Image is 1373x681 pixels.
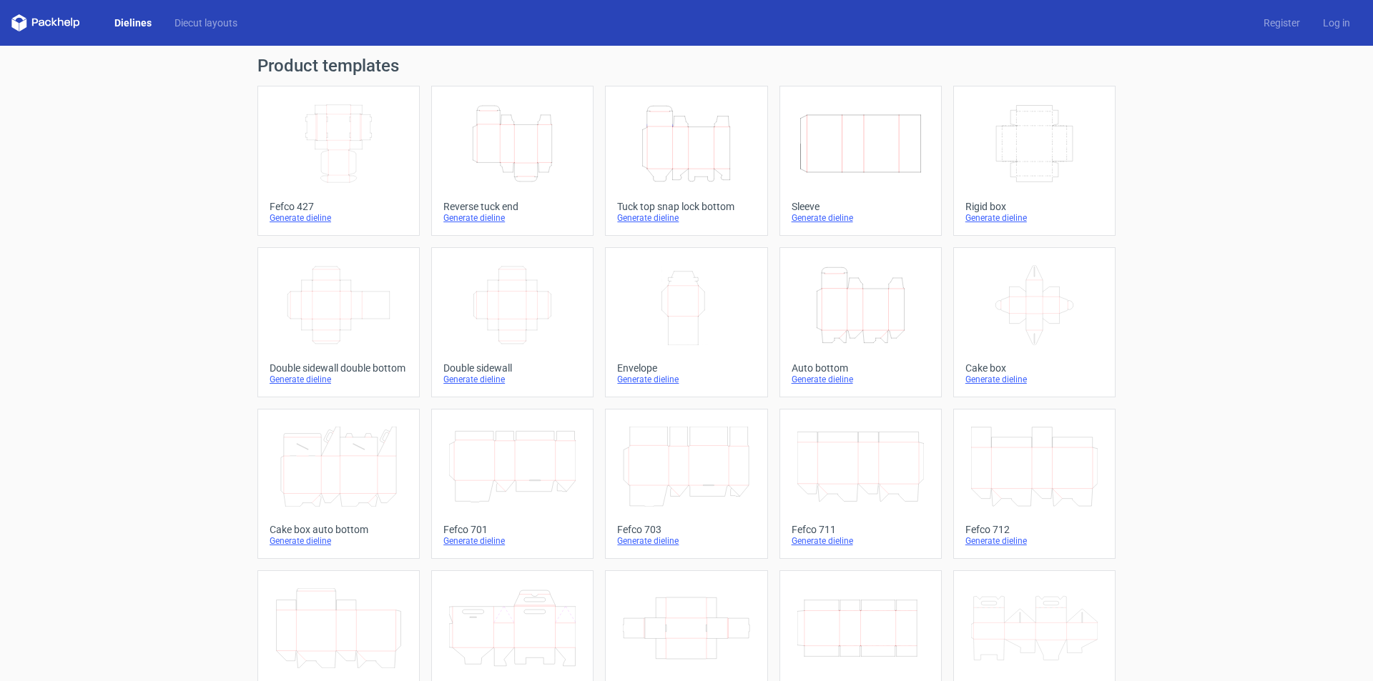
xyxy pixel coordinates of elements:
a: Reverse tuck endGenerate dieline [431,86,594,236]
div: Generate dieline [965,374,1103,385]
div: Generate dieline [617,374,755,385]
a: Cake boxGenerate dieline [953,247,1116,397]
div: Cake box [965,362,1103,374]
a: Fefco 703Generate dieline [605,409,767,559]
div: Generate dieline [965,535,1103,547]
div: Double sidewall double bottom [270,362,408,374]
div: Generate dieline [617,212,755,224]
h1: Product templates [257,57,1116,74]
div: Fefco 711 [792,524,930,535]
div: Sleeve [792,201,930,212]
a: SleeveGenerate dieline [779,86,942,236]
div: Rigid box [965,201,1103,212]
div: Double sidewall [443,362,581,374]
div: Generate dieline [443,374,581,385]
div: Generate dieline [270,374,408,385]
div: Tuck top snap lock bottom [617,201,755,212]
div: Cake box auto bottom [270,524,408,535]
a: Rigid boxGenerate dieline [953,86,1116,236]
a: Register [1252,16,1312,30]
a: Log in [1312,16,1362,30]
a: Fefco 701Generate dieline [431,409,594,559]
div: Generate dieline [792,374,930,385]
div: Generate dieline [965,212,1103,224]
div: Generate dieline [270,535,408,547]
div: Fefco 427 [270,201,408,212]
a: Fefco 427Generate dieline [257,86,420,236]
a: Auto bottomGenerate dieline [779,247,942,397]
a: Fefco 712Generate dieline [953,409,1116,559]
div: Generate dieline [443,212,581,224]
div: Generate dieline [270,212,408,224]
a: Diecut layouts [163,16,249,30]
a: Double sidewallGenerate dieline [431,247,594,397]
div: Fefco 701 [443,524,581,535]
div: Reverse tuck end [443,201,581,212]
div: Fefco 703 [617,524,755,535]
div: Auto bottom [792,362,930,374]
a: Dielines [103,16,163,30]
div: Generate dieline [443,535,581,547]
div: Generate dieline [617,535,755,547]
a: Fefco 711Generate dieline [779,409,942,559]
a: Double sidewall double bottomGenerate dieline [257,247,420,397]
a: Cake box auto bottomGenerate dieline [257,409,420,559]
div: Fefco 712 [965,524,1103,535]
div: Envelope [617,362,755,374]
a: Tuck top snap lock bottomGenerate dieline [605,86,767,236]
div: Generate dieline [792,535,930,547]
a: EnvelopeGenerate dieline [605,247,767,397]
div: Generate dieline [792,212,930,224]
